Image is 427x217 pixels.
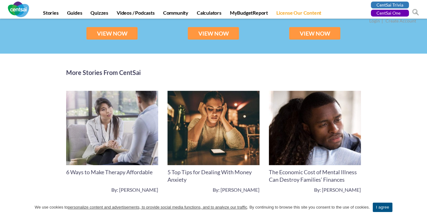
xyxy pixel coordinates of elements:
a: By: [PERSON_NAME] [111,186,158,193]
a: Login [369,18,380,25]
a: CentSai One [371,10,409,17]
a: License Our Content [273,10,325,18]
a: VIEW NOW [86,27,138,40]
img: 6 Ways to Make Therapy Affordable [66,91,158,165]
img: 5 Top Tips for Dealing With Money Anxiety [167,91,260,165]
img: The Economic Cost of Mental Illness Can Destroy Families’ Finances [269,91,361,165]
a: Stories [39,10,62,18]
h2: More Stories From CentSai [66,68,361,77]
a: The Economic Cost of Mental Illness Can Destroy Families’ Finances [269,169,357,183]
a: 6 Ways to Make Therapy Affordable [66,125,158,130]
a: 5 Top Tips for Dealing With Money Anxiety [167,125,260,130]
a: By: [PERSON_NAME] [314,186,361,193]
a: VIEW NOW [289,27,340,40]
a: I agree [373,203,392,212]
a: Videos / Podcasts [113,10,158,18]
a: 6 Ways to Make Therapy Affordable [66,169,153,175]
a: Calculators [193,10,225,18]
a: Community [159,10,192,18]
a: Guides [63,10,86,18]
a: I agree [416,204,422,210]
a: MyBudgetReport [226,10,272,18]
a: Quizzes [87,10,112,18]
a: By: [PERSON_NAME] [213,186,260,193]
a: CentSai Trivia [371,2,409,8]
a: 5 Top Tips for Dealing With Money Anxiety [167,169,252,183]
a: The Economic Cost of Mental Illness Can Destroy Families’ Finances [269,125,361,130]
a: VIEW NOW [188,27,239,40]
a: Create Account [386,18,416,25]
span: | [381,17,385,25]
span: We use cookies to . By continuing to browse this site you consent to the use of cookies. [35,204,370,210]
img: CentSai [8,2,29,17]
u: personalize content and advertisements, to provide social media functions, and to analyze our tra... [68,205,247,210]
